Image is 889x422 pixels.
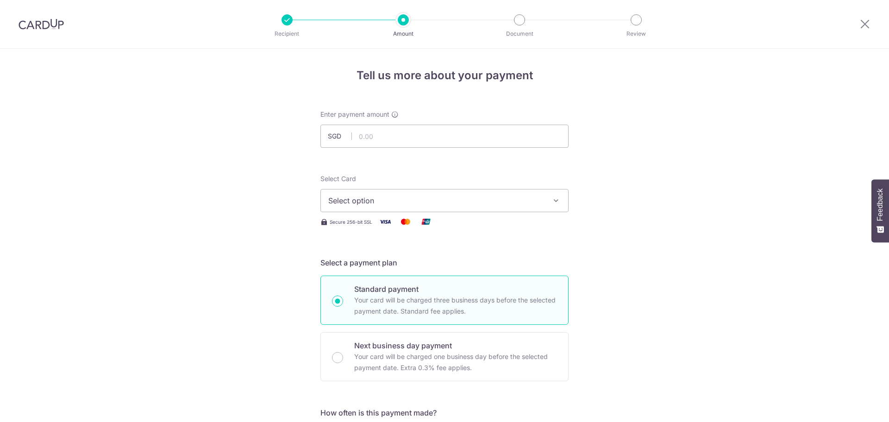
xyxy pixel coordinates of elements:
p: Document [485,29,554,38]
input: 0.00 [320,125,569,148]
p: Standard payment [354,283,557,295]
span: translation missing: en.payables.payment_networks.credit_card.summary.labels.select_card [320,175,356,183]
span: Secure 256-bit SSL [330,218,372,226]
span: Select option [328,195,544,206]
img: Union Pay [417,216,435,227]
p: Recipient [253,29,321,38]
h5: How often is this payment made? [320,407,569,418]
span: Enter payment amount [320,110,389,119]
iframe: Opens a widget where you can find more information [830,394,880,417]
p: Next business day payment [354,340,557,351]
p: Review [602,29,670,38]
h5: Select a payment plan [320,257,569,268]
img: CardUp [19,19,64,30]
img: Visa [376,216,394,227]
p: Amount [369,29,438,38]
button: Select option [320,189,569,212]
p: Your card will be charged one business day before the selected payment date. Extra 0.3% fee applies. [354,351,557,373]
span: SGD [328,132,352,141]
img: Mastercard [396,216,415,227]
span: Feedback [876,189,884,221]
button: Feedback - Show survey [871,179,889,242]
p: Your card will be charged three business days before the selected payment date. Standard fee appl... [354,295,557,317]
h4: Tell us more about your payment [320,67,569,84]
